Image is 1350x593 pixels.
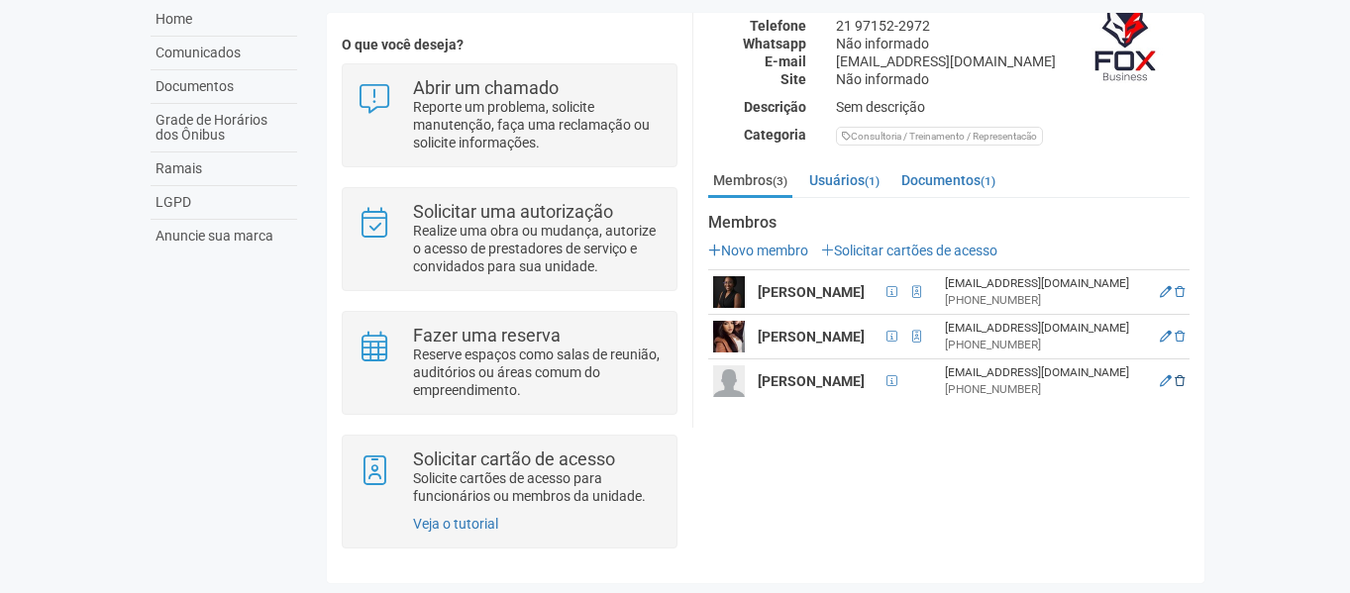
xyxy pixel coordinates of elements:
a: Usuários(1) [804,165,884,195]
a: Fazer uma reserva Reserve espaços como salas de reunião, auditórios ou áreas comum do empreendime... [358,327,662,399]
strong: [PERSON_NAME] [758,329,865,345]
a: Documentos [151,70,297,104]
strong: Categoria [744,127,806,143]
div: Não informado [821,70,1204,88]
strong: Fazer uma reserva [413,325,561,346]
strong: [PERSON_NAME] [758,373,865,389]
div: [PHONE_NUMBER] [945,292,1148,309]
strong: Abrir um chamado [413,77,559,98]
img: user.png [713,276,745,308]
strong: Solicitar cartão de acesso [413,448,615,469]
img: user.png [713,365,745,397]
a: Excluir membro [1175,374,1185,388]
p: Reserve espaços como salas de reunião, auditórios ou áreas comum do empreendimento. [413,346,662,399]
img: user.png [713,321,745,352]
a: Veja o tutorial [413,516,498,532]
strong: Descrição [744,99,806,115]
strong: Whatsapp [743,36,806,51]
a: Novo membro [708,243,808,258]
a: Excluir membro [1175,330,1185,344]
a: Ramais [151,152,297,186]
a: Solicitar uma autorização Realize uma obra ou mudança, autorize o acesso de prestadores de serviç... [358,203,662,275]
div: Não informado [821,35,1204,52]
a: Home [151,3,297,37]
a: Solicitar cartões de acesso [821,243,997,258]
a: Membros(3) [708,165,792,198]
div: [PHONE_NUMBER] [945,337,1148,353]
a: Solicitar cartão de acesso Solicite cartões de acesso para funcionários ou membros da unidade. [358,450,662,505]
strong: E-mail [765,53,806,69]
strong: [PERSON_NAME] [758,284,865,300]
div: 21 97152-2972 [821,17,1204,35]
a: Grade de Horários dos Ônibus [151,104,297,152]
p: Realize uma obra ou mudança, autorize o acesso de prestadores de serviço e convidados para sua un... [413,222,662,275]
h4: O que você deseja? [342,38,677,52]
a: Documentos(1) [896,165,1000,195]
div: Consultoria / Treinamento / Representacão [836,127,1043,146]
a: Comunicados [151,37,297,70]
div: [PHONE_NUMBER] [945,381,1148,398]
div: [EMAIL_ADDRESS][DOMAIN_NAME] [945,320,1148,337]
div: [EMAIL_ADDRESS][DOMAIN_NAME] [821,52,1204,70]
strong: Telefone [750,18,806,34]
small: (1) [981,174,995,188]
strong: Membros [708,214,1190,232]
a: Editar membro [1160,374,1172,388]
a: Anuncie sua marca [151,220,297,252]
a: Editar membro [1160,330,1172,344]
div: Sem descrição [821,98,1204,116]
a: Editar membro [1160,285,1172,299]
p: Solicite cartões de acesso para funcionários ou membros da unidade. [413,469,662,505]
strong: Solicitar uma autorização [413,201,613,222]
div: [EMAIL_ADDRESS][DOMAIN_NAME] [945,275,1148,292]
div: [EMAIL_ADDRESS][DOMAIN_NAME] [945,364,1148,381]
strong: Site [780,71,806,87]
a: Abrir um chamado Reporte um problema, solicite manutenção, faça uma reclamação ou solicite inform... [358,79,662,151]
a: Excluir membro [1175,285,1185,299]
small: (3) [773,174,787,188]
small: (1) [865,174,880,188]
a: LGPD [151,186,297,220]
p: Reporte um problema, solicite manutenção, faça uma reclamação ou solicite informações. [413,98,662,151]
